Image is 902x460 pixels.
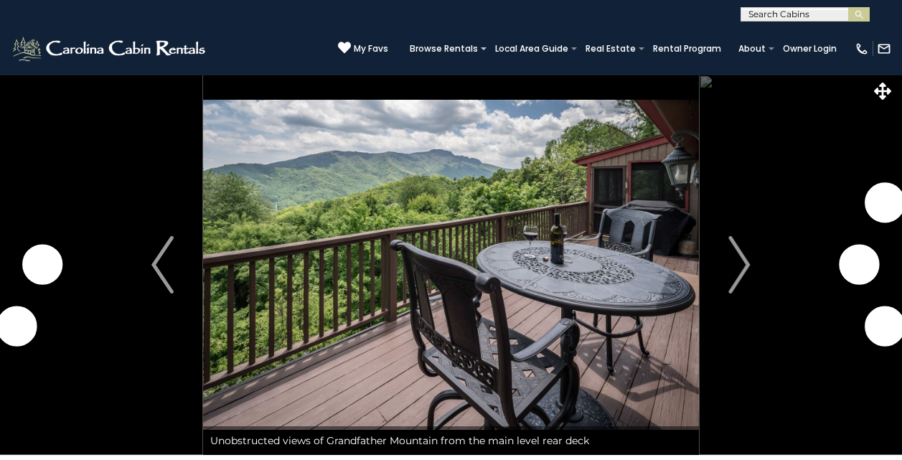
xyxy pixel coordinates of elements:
img: mail-regular-white.png [877,42,891,56]
img: arrow [151,236,173,294]
a: Rental Program [646,39,728,59]
button: Next [699,75,779,455]
a: About [731,39,773,59]
a: Owner Login [776,39,844,59]
img: White-1-2.png [11,34,210,63]
img: arrow [728,236,750,294]
span: My Favs [354,42,388,55]
a: Real Estate [578,39,643,59]
a: Browse Rentals [403,39,485,59]
button: Previous [122,75,202,455]
img: phone-regular-white.png [855,42,869,56]
a: Local Area Guide [488,39,576,59]
div: Unobstructed views of Grandfather Mountain from the main level rear deck [203,426,699,455]
a: My Favs [338,41,388,56]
